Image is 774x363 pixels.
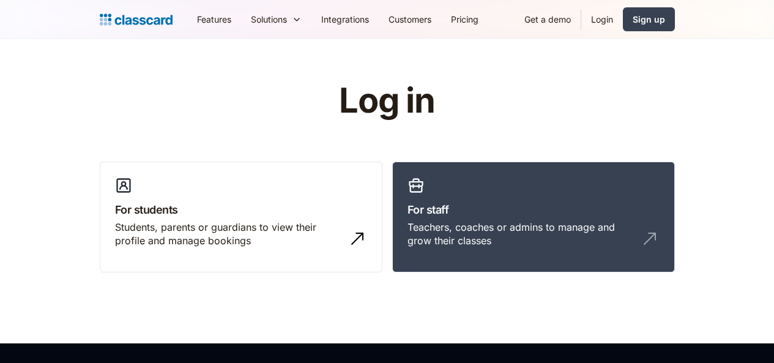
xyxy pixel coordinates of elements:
[187,6,241,33] a: Features
[115,201,367,218] h3: For students
[581,6,623,33] a: Login
[633,13,665,26] div: Sign up
[441,6,488,33] a: Pricing
[407,201,660,218] h3: For staff
[407,220,635,248] div: Teachers, coaches or admins to manage and grow their classes
[392,162,675,273] a: For staffTeachers, coaches or admins to manage and grow their classes
[100,162,382,273] a: For studentsStudents, parents or guardians to view their profile and manage bookings
[623,7,675,31] a: Sign up
[241,6,311,33] div: Solutions
[515,6,581,33] a: Get a demo
[311,6,379,33] a: Integrations
[100,11,173,28] a: home
[379,6,441,33] a: Customers
[115,220,343,248] div: Students, parents or guardians to view their profile and manage bookings
[193,82,581,120] h1: Log in
[251,13,287,26] div: Solutions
